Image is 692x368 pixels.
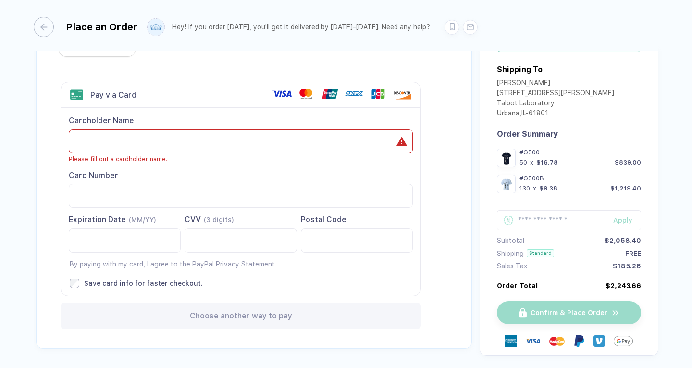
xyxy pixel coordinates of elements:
[601,210,641,230] button: Apply
[519,159,527,166] div: 50
[69,155,413,164] div: Please fill out a cardholder name.
[519,185,530,192] div: 130
[70,260,276,268] a: By paying with my card, I agree to the PayPal Privacy Statement.
[497,129,641,139] div: Order Summary
[185,215,297,225] div: CVV
[614,331,633,351] img: GPay
[193,229,288,252] iframe: Secure Credit Card Frame - CVV
[593,335,605,347] img: Venmo
[70,279,79,288] input: Save card info for faster checkout.
[77,184,405,207] iframe: Secure Credit Card Frame - Credit Card Number
[66,21,137,33] div: Place an Order
[505,335,517,347] img: express
[605,282,641,290] div: $2,243.66
[615,159,641,166] div: $839.00
[610,185,641,192] div: $1,219.40
[497,65,543,74] div: Shipping To
[69,215,181,225] div: Expiration Date
[499,177,513,191] img: 65db816c-fd4b-4dc1-90dd-a21543af4649_nt_front_1754529156664.jpg
[148,19,164,36] img: user profile
[573,335,585,347] img: Paypal
[61,303,421,329] div: Choose another way to pay
[172,23,430,31] div: Hey! If you order [DATE], you'll get it delivered by [DATE]–[DATE]. Need any help?
[77,229,173,252] iframe: Secure Credit Card Frame - Expiration Date
[497,282,538,290] div: Order Total
[497,237,524,244] div: Subtotal
[309,229,405,252] iframe: Secure Credit Card Frame - Postal Code
[301,215,413,225] div: Postal Code
[532,185,537,192] div: x
[625,249,641,257] div: FREE
[204,216,234,224] span: (3 digits)
[539,185,557,192] div: $9.38
[605,237,641,244] div: $2,058.40
[497,109,614,119] div: Urbana , IL - 61801
[497,249,524,257] div: Shipping
[536,159,558,166] div: $16.78
[497,79,614,89] div: [PERSON_NAME]
[497,262,527,270] div: Sales Tax
[613,216,641,224] div: Apply
[69,170,413,181] div: Card Number
[90,90,136,100] div: Pay via Card
[497,89,614,99] div: [STREET_ADDRESS][PERSON_NAME]
[519,149,641,156] div: #G500
[529,159,534,166] div: x
[613,262,641,270] div: $185.26
[499,151,513,165] img: 740afae3-6143-444c-9d43-6078190e9299_nt_front_1754966094067.jpg
[549,333,565,349] img: master-card
[525,333,541,349] img: visa
[77,130,405,153] iframe: Secure Credit Card Frame - Cardholder Name
[519,175,641,182] div: #G500B
[527,249,554,257] div: Standard
[69,115,413,126] div: Cardholder Name
[129,216,156,224] span: (MM/YY)
[84,279,203,288] div: Save card info for faster checkout.
[190,311,292,320] span: Choose another way to pay
[497,99,614,109] div: Talbot Laboratory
